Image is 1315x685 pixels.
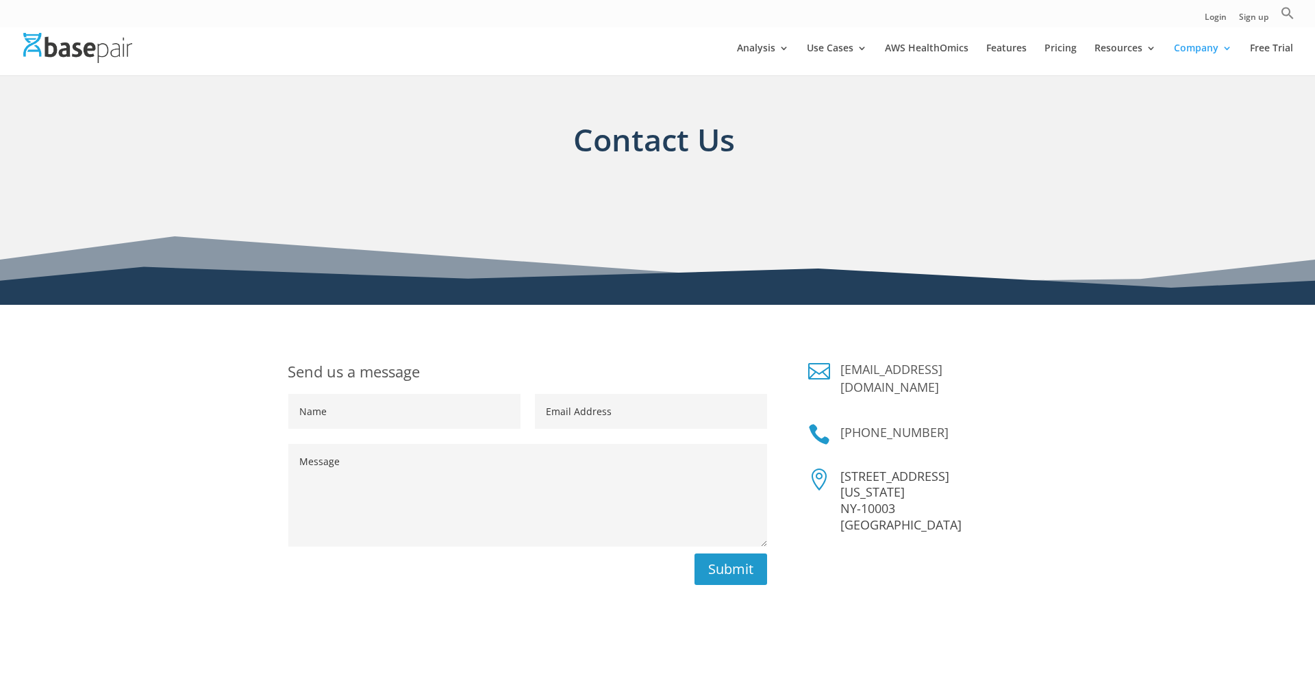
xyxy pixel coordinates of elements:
h1: Contact Us [288,117,1020,184]
a: AWS HealthOmics [885,43,968,75]
a: Features [986,43,1027,75]
a: Use Cases [807,43,867,75]
input: Name [288,394,521,429]
p: [STREET_ADDRESS] [US_STATE] NY-10003 [GEOGRAPHIC_DATA] [840,469,1027,534]
a: Pricing [1044,43,1077,75]
svg: Search [1281,6,1294,20]
a: [PHONE_NUMBER] [840,424,949,440]
span:  [808,469,830,490]
h1: Send us a message [288,360,767,394]
img: Basepair [23,33,132,62]
input: Email Address [535,394,767,429]
a: [EMAIL_ADDRESS][DOMAIN_NAME] [840,361,942,395]
button: Submit [694,553,767,585]
a: Free Trial [1250,43,1293,75]
a:  [808,360,830,382]
a: Analysis [737,43,789,75]
a: Login [1205,13,1227,27]
a:  [808,423,830,445]
a: Search Icon Link [1281,6,1294,27]
a: Sign up [1239,13,1268,27]
a: Company [1174,43,1232,75]
a: Resources [1094,43,1156,75]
